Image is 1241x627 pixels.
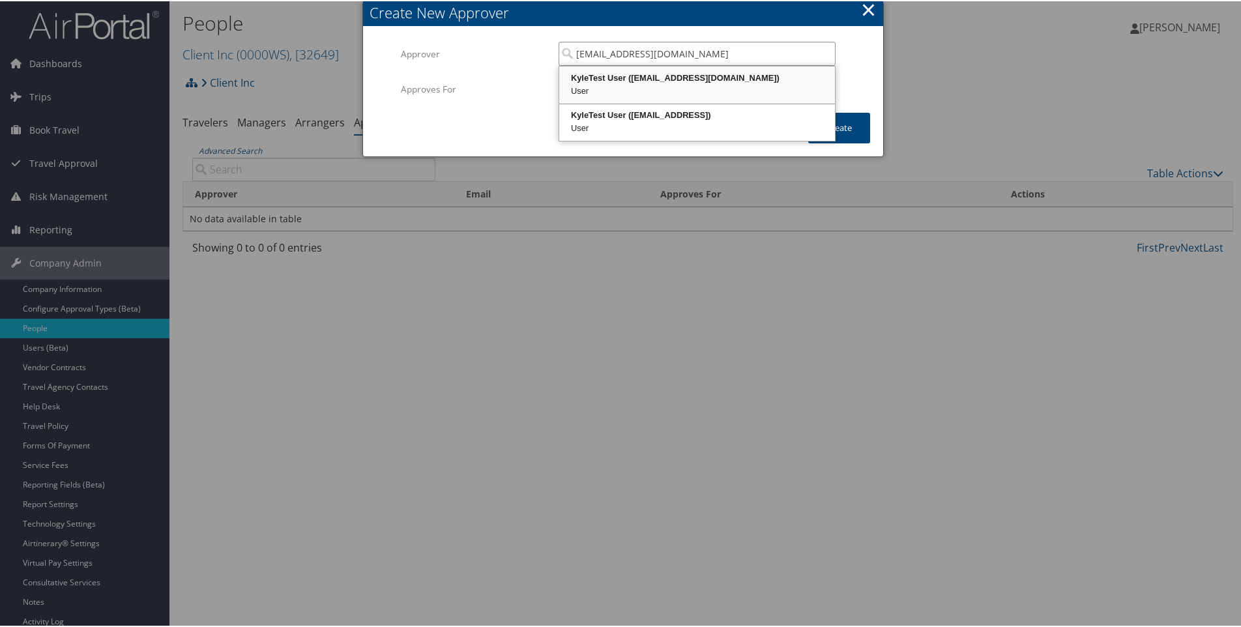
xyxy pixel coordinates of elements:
[561,70,833,83] div: KyleTest User ([EMAIL_ADDRESS][DOMAIN_NAME])
[561,83,833,96] div: User
[401,40,549,65] label: Approver
[370,1,883,22] div: Create New Approver
[561,108,833,121] div: KyleTest User ([EMAIL_ADDRESS])
[561,121,833,134] div: User
[401,76,549,100] label: Approves For
[808,111,870,142] button: Create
